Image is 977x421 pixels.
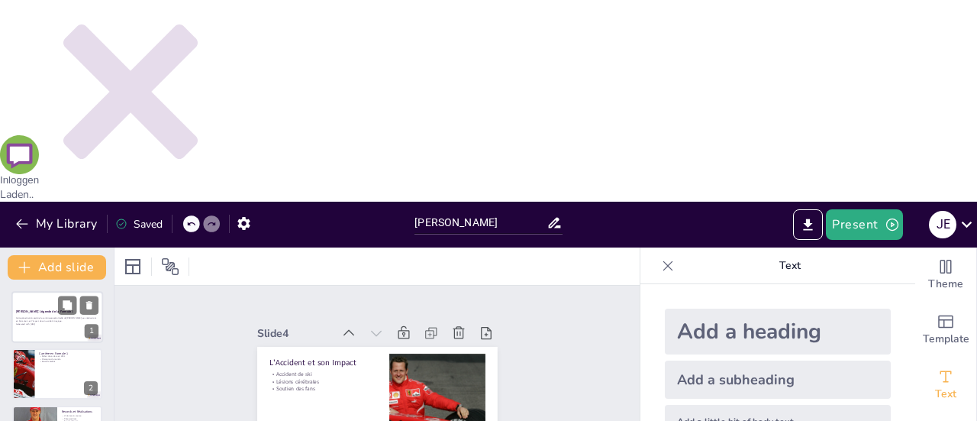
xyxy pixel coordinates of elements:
[84,381,98,395] div: 2
[665,309,891,355] div: Add a heading
[115,217,163,232] div: Saved
[826,209,902,240] button: Present
[680,248,900,284] p: Text
[39,360,98,363] p: Records établis
[665,361,891,399] div: Add a subheading
[793,209,823,240] button: Export to PowerPoint
[62,417,98,420] p: Pole positions
[929,209,956,240] button: J E
[270,366,379,385] p: Lésions cérébrales
[39,355,98,358] p: Début de carrière en 1991
[80,296,98,314] button: Delete Slide
[929,211,956,238] div: J E
[62,414,98,417] p: Victoires en course
[39,357,98,360] p: Champion du monde
[161,257,179,276] span: Position
[16,309,74,313] strong: [PERSON_NAME]: Légende de la Formule 1
[269,374,378,393] p: Soutien des fans
[8,255,106,280] button: Add slide
[915,248,976,303] div: Change the overall theme
[62,410,98,414] p: Records et Réalisations
[16,322,98,325] p: Generated with [URL]
[923,331,969,348] span: Template
[39,351,98,355] p: Carrière en Formule 1
[121,254,145,279] div: Layout
[16,317,98,322] p: Cette présentation explore la carrière exceptionnelle de [PERSON_NAME], ses réalisations en Formu...
[414,212,546,234] input: Insert title
[263,313,340,335] div: Slide 4
[915,303,976,358] div: Add ready made slides
[11,212,104,236] button: My Library
[915,358,976,413] div: Add text boxes
[85,325,98,338] div: 1
[11,291,103,343] div: 1
[271,359,379,378] p: Accident de ski
[12,348,102,399] div: 2
[58,296,76,314] button: Duplicate Slide
[272,345,381,368] p: L'Accident et son Impact
[928,276,963,293] span: Theme
[935,386,956,403] span: Text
